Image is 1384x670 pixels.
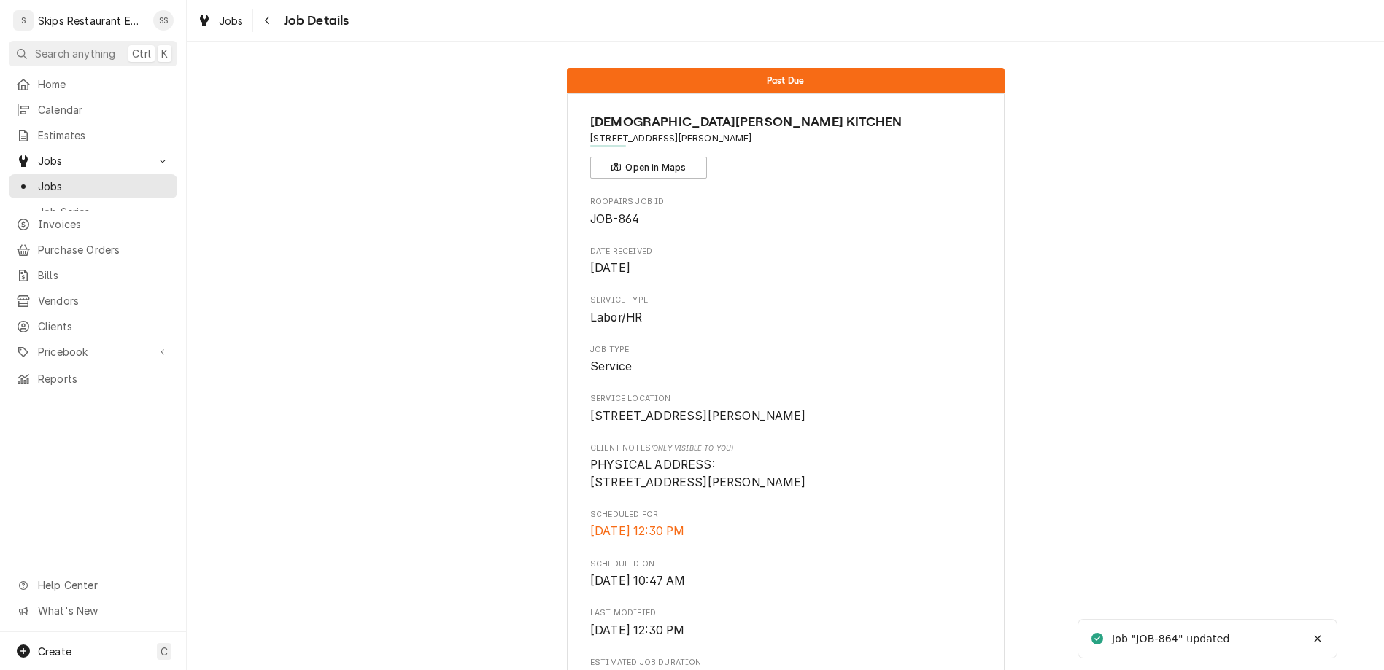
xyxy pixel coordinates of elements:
span: [DATE] 10:47 AM [590,574,685,588]
span: JOB-864 [590,212,639,226]
button: Navigate back [256,9,279,32]
a: Calendar [9,98,177,122]
span: Scheduled On [590,572,981,590]
span: What's New [38,603,169,618]
span: PHYSICAL ADDRESS: [STREET_ADDRESS][PERSON_NAME] [590,458,806,489]
a: Clients [9,314,177,338]
span: Service [590,359,632,373]
div: Roopairs Job ID [590,196,981,227]
span: Job Type [590,358,981,375]
span: K [161,46,168,61]
a: Estimates [9,123,177,147]
span: Bills [38,268,170,283]
span: [DATE] 12:30 PM [590,623,684,637]
button: Open in Maps [590,157,707,179]
span: Create [38,645,71,658]
span: Purchase Orders [38,242,170,257]
span: [STREET_ADDRESS][PERSON_NAME] [590,409,806,423]
span: Job Details [279,11,349,31]
span: [object Object] [590,456,981,491]
span: Past Due [767,76,804,85]
span: Search anything [35,46,115,61]
div: S [13,10,34,31]
span: Roopairs Job ID [590,196,981,208]
span: Scheduled For [590,509,981,521]
span: Last Modified [590,607,981,619]
div: Client Information [590,112,981,179]
a: Purchase Orders [9,238,177,262]
span: Labor/HR [590,311,642,324]
span: Date Received [590,260,981,277]
span: Last Modified [590,622,981,639]
span: C [161,644,168,659]
a: Reports [9,367,177,391]
span: Address [590,132,981,145]
div: Service Type [590,295,981,326]
a: Go to What's New [9,599,177,623]
span: Jobs [38,179,170,194]
div: Scheduled For [590,509,981,540]
a: Go to Jobs [9,149,177,173]
a: Go to Help Center [9,573,177,597]
span: Service Location [590,393,981,405]
span: Home [38,77,170,92]
a: Bills [9,263,177,287]
span: Service Type [590,295,981,306]
span: Reports [38,371,170,386]
a: Home [9,72,177,96]
span: Vendors [38,293,170,308]
span: Job Type [590,344,981,356]
div: Date Received [590,246,981,277]
span: Pricebook [38,344,148,359]
span: Service Location [590,408,981,425]
button: Search anythingCtrlK [9,41,177,66]
span: Help Center [38,577,169,593]
span: Name [590,112,981,132]
div: Status [567,68,1005,93]
div: Scheduled On [590,558,981,590]
span: Estimated Job Duration [590,657,981,669]
span: Invoices [38,217,170,232]
a: Invoices [9,212,177,236]
span: Job Series [38,204,170,219]
div: Job Type [590,344,981,375]
a: Go to Pricebook [9,340,177,364]
span: Estimates [38,128,170,143]
a: Jobs [9,174,177,198]
span: [DATE] [590,261,630,275]
span: Ctrl [132,46,151,61]
div: Last Modified [590,607,981,639]
span: Date Received [590,246,981,257]
div: Job "JOB-864" updated [1112,631,1229,647]
span: Clients [38,319,170,334]
span: Jobs [38,153,148,168]
span: Calendar [38,102,170,117]
span: [DATE] 12:30 PM [590,524,684,538]
div: Service Location [590,393,981,424]
span: Jobs [219,13,244,28]
div: Shan Skipper's Avatar [153,10,174,31]
span: Scheduled For [590,523,981,540]
span: Scheduled On [590,558,981,570]
a: Jobs [191,9,250,33]
div: [object Object] [590,443,981,491]
span: Client Notes [590,443,981,454]
div: SS [153,10,174,31]
span: Roopairs Job ID [590,211,981,228]
span: Service Type [590,309,981,327]
span: (Only Visible to You) [651,444,733,452]
a: Vendors [9,289,177,313]
a: Job Series [9,200,177,224]
div: Skips Restaurant Equipment [38,13,145,28]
